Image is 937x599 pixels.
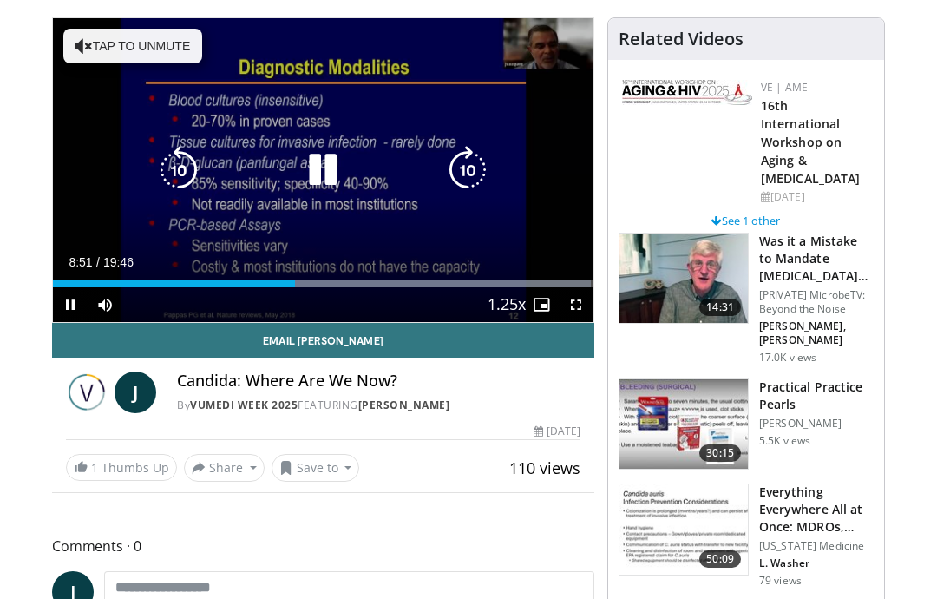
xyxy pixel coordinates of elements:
[619,234,748,324] img: f91047f4-3b1b-4007-8c78-6eacab5e8334.150x105_q85_crop-smart_upscale.jpg
[761,80,808,95] a: VE | AME
[115,372,156,413] a: J
[52,535,594,557] span: Comments 0
[759,417,874,431] p: [PERSON_NAME]
[619,29,744,49] h4: Related Videos
[53,280,593,287] div: Progress Bar
[759,574,802,588] p: 79 views
[619,378,874,471] a: 30:15 Practical Practice Pearls [PERSON_NAME] 5.5K views
[272,454,360,482] button: Save to
[761,97,860,187] a: 16th International Workshop on Aging & [MEDICAL_DATA]
[759,484,874,536] h3: Everything Everywhere All at Once: MDROs, [MEDICAL_DATA] and Clostrid…
[759,288,874,316] p: [PRIVATE] MicrobeTV: Beyond the Noise
[761,189,870,205] div: [DATE]
[88,287,122,322] button: Mute
[66,454,177,481] a: 1 Thumbs Up
[52,323,594,358] a: Email [PERSON_NAME]
[619,484,748,575] img: 590c3df7-196e-490d-83c6-10032953bd9f.150x105_q85_crop-smart_upscale.jpg
[622,80,752,105] img: bc2467d1-3f88-49dc-9c22-fa3546bada9e.png.150x105_q85_autocrop_double_scale_upscale_version-0.2.jpg
[559,287,593,322] button: Fullscreen
[699,299,741,316] span: 14:31
[759,319,874,347] p: [PERSON_NAME], [PERSON_NAME]
[103,255,134,269] span: 19:46
[53,18,593,322] video-js: Video Player
[184,454,265,482] button: Share
[91,459,98,476] span: 1
[177,372,580,391] h4: Candida: Where Are We Now?
[534,424,580,439] div: [DATE]
[177,398,580,413] div: By FEATURING
[619,484,874,588] a: 50:09 Everything Everywhere All at Once: MDROs, [MEDICAL_DATA] and Clostrid… [US_STATE] Medicine ...
[759,233,874,285] h3: Was it a Mistake to Mandate [MEDICAL_DATA] Vaccines?
[699,550,741,568] span: 50:09
[96,255,100,269] span: /
[66,372,108,413] img: Vumedi Week 2025
[63,29,202,63] button: Tap to unmute
[711,213,780,228] a: See 1 other
[619,233,874,365] a: 14:31 Was it a Mistake to Mandate [MEDICAL_DATA] Vaccines? [PRIVATE] MicrobeTV: Beyond the Noise ...
[759,556,874,570] p: L. Washer
[358,398,450,412] a: [PERSON_NAME]
[509,457,580,478] span: 110 views
[759,434,810,448] p: 5.5K views
[699,444,741,462] span: 30:15
[759,378,874,413] h3: Practical Practice Pearls
[69,255,92,269] span: 8:51
[190,398,298,412] a: Vumedi Week 2025
[619,379,748,470] img: e954cc68-b8ad-467a-b756-b9b49831c129.150x105_q85_crop-smart_upscale.jpg
[759,539,874,553] p: [US_STATE] Medicine
[524,287,559,322] button: Enable picture-in-picture mode
[489,287,524,322] button: Playback Rate
[53,287,88,322] button: Pause
[759,351,816,365] p: 17.0K views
